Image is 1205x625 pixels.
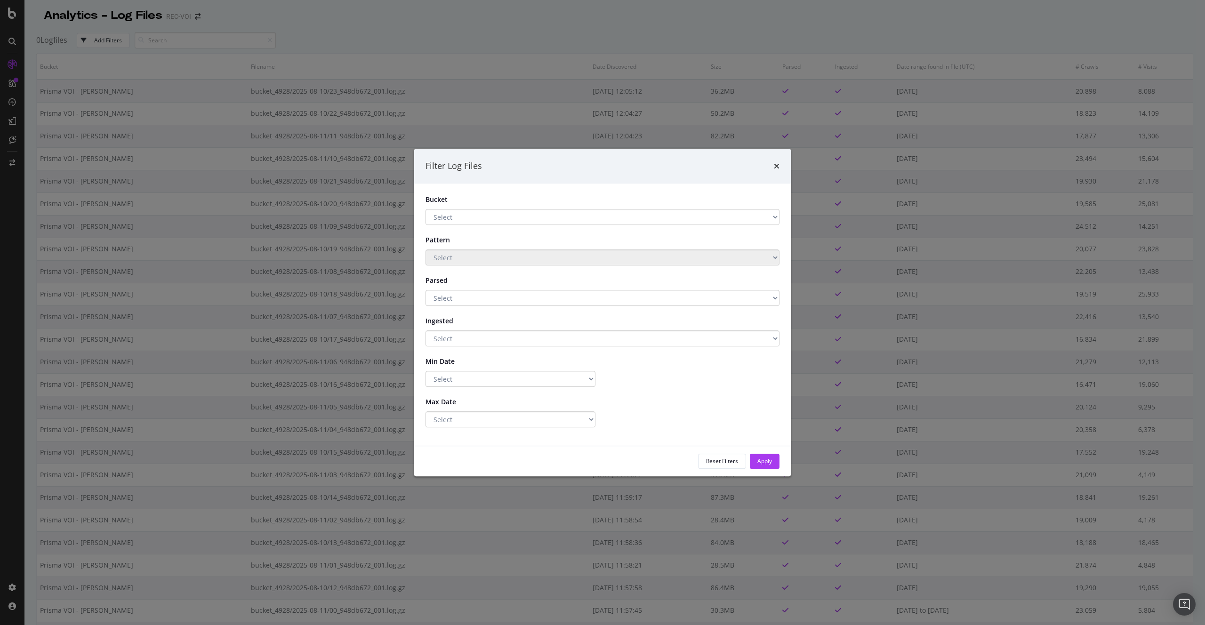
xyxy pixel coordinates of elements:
[418,313,480,326] label: Ingested
[426,249,779,265] select: You must select a bucket to filter on pattern
[774,160,779,172] div: times
[757,457,772,465] div: Apply
[418,353,480,366] label: Min Date
[414,149,791,476] div: modal
[418,232,480,245] label: Pattern
[418,272,480,285] label: Parsed
[418,394,480,407] label: Max Date
[706,457,738,465] div: Reset Filters
[750,454,779,469] button: Apply
[418,195,480,204] label: Bucket
[426,160,482,172] div: Filter Log Files
[1173,593,1196,616] div: Open Intercom Messenger
[698,454,746,469] button: Reset Filters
